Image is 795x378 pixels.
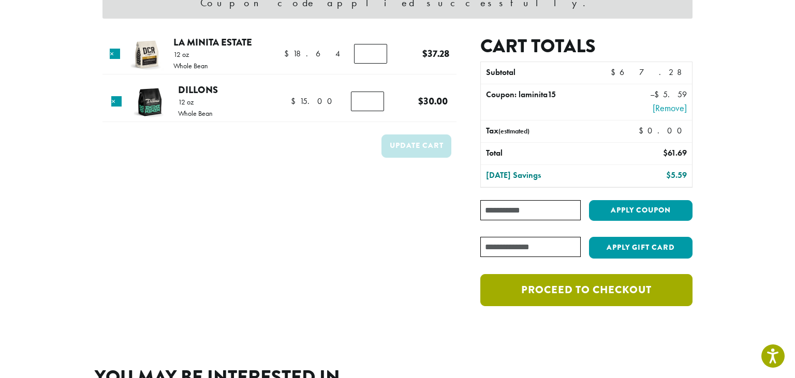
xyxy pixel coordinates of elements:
[422,47,428,61] span: $
[133,85,167,119] img: Dillons
[422,47,449,61] bdi: 37.28
[481,165,608,187] th: [DATE] Savings
[611,67,620,78] span: $
[666,170,687,180] bdi: 5.59
[354,44,387,64] input: Product quantity
[418,94,448,108] bdi: 30.00
[173,51,208,58] p: 12 oz
[284,48,342,59] bdi: 18.64
[481,84,608,120] th: Coupon: laminita15
[178,98,213,105] p: 12 oz
[611,67,687,78] bdi: 67.28
[498,127,529,135] small: (estimated)
[639,125,647,136] span: $
[481,120,630,142] th: Tax
[654,89,663,100] span: $
[666,170,671,180] span: $
[480,35,693,57] h2: Cart totals
[663,147,668,158] span: $
[291,96,337,107] bdi: 15.00
[173,35,252,49] a: La Minita Estate
[639,125,687,136] bdi: 0.00
[178,83,218,97] a: Dillons
[178,110,213,117] p: Whole Bean
[481,62,606,84] th: Subtotal
[663,147,687,158] bdi: 61.69
[381,134,451,158] button: Update cart
[608,84,692,120] td: –
[589,237,693,259] button: Apply Gift Card
[418,94,423,108] span: $
[481,143,608,164] th: Total
[480,274,693,306] a: Proceed to checkout
[173,62,208,69] p: Whole Bean
[291,96,300,107] span: $
[284,48,293,59] span: $
[110,49,120,59] a: Remove this item
[351,92,384,111] input: Product quantity
[130,38,164,71] img: La Minita Estate
[613,101,687,115] a: Remove laminita15 coupon
[654,89,687,100] span: 5.59
[589,200,693,221] button: Apply coupon
[111,96,122,107] a: Remove this item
